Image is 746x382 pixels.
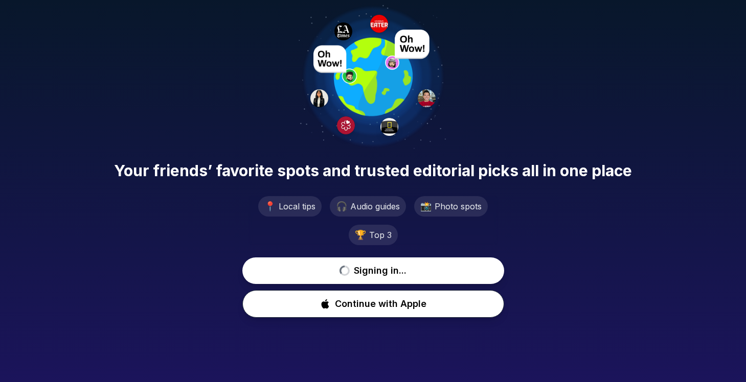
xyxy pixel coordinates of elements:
[337,116,355,134] img: Michelin logo
[420,199,432,213] span: 📸
[350,200,400,212] span: Audio guides
[264,199,276,213] span: 📍
[313,45,358,84] img: User avatar
[335,297,426,311] span: Continue with Apple
[336,199,347,213] span: 🎧
[242,290,504,318] button: Continue with Apple
[114,161,632,180] span: Your friends’ favorite spots and trusted editorial picks all in one place
[354,264,406,278] span: Signing in...
[380,118,398,136] img: National Geographic logo
[310,89,328,107] img: User
[435,200,482,212] span: Photo spots
[242,257,504,284] button: Signing in...
[418,89,436,107] img: Jin
[385,30,430,70] img: User avatar
[334,22,352,40] img: LA Times logo
[355,228,366,242] span: 🏆
[369,229,392,241] span: Top 3
[279,200,315,212] span: Local tips
[370,15,388,33] img: Eater logo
